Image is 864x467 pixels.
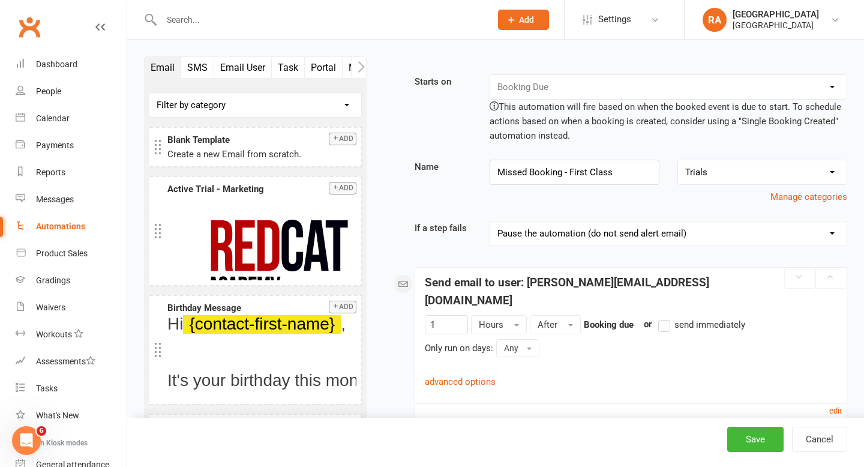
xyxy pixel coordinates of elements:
button: SMS [181,57,214,78]
a: Clubworx [14,12,44,42]
a: Messages [16,186,127,213]
div: Assessments [36,357,95,366]
button: Any [496,339,539,357]
a: Waivers [16,294,127,321]
div: Product Sales [36,249,88,258]
button: Membership [343,57,408,78]
span: Hours [479,319,503,330]
a: Workouts [16,321,127,348]
a: Automations [16,213,127,240]
button: Add [329,301,356,313]
div: Gradings [36,276,70,285]
button: Cancel [792,427,847,452]
div: Payments [36,140,74,150]
span: Add [519,15,534,25]
strong: Send email to user: [PERSON_NAME][EMAIL_ADDRESS][DOMAIN_NAME] [425,276,709,307]
label: Name [406,160,481,174]
button: Portal [305,57,343,78]
div: Automations [36,221,85,231]
div: Blank Template [167,133,356,147]
div: Calendar [36,113,70,123]
div: RA [703,8,727,32]
div: People [36,86,61,96]
div: Dashboard [36,59,77,69]
div: Birthday Message [167,301,356,315]
a: People [16,78,127,105]
div: Waivers [36,303,65,312]
span: After [538,319,557,330]
div: Tasks [36,384,58,393]
div: Create a new Email from scratch. [167,147,356,161]
a: Assessments [16,348,127,375]
button: Add [329,182,356,194]
button: Manage categories [770,190,847,204]
span: send immediately [674,318,745,330]
div: This automation will fire based on when the booked event is due to start. To schedule actions bas... [490,100,847,143]
a: Payments [16,132,127,159]
button: Add [329,133,356,145]
button: Save [727,427,784,452]
span: 6 [37,426,46,436]
label: If a step fails [406,221,481,235]
a: Tasks [16,375,127,402]
button: Hours [471,315,527,334]
strong: Booking due [584,319,634,330]
button: Email User [214,57,272,78]
div: or [637,317,745,332]
div: What's New [36,411,79,420]
a: advanced options [425,376,496,387]
input: Search... [158,11,482,28]
label: Starts on [406,74,481,89]
a: Calendar [16,105,127,132]
div: Active Trial - Marketing [167,182,356,196]
div: [GEOGRAPHIC_DATA] [733,20,819,31]
a: Dashboard [16,51,127,78]
div: [GEOGRAPHIC_DATA] [733,9,819,20]
span: , [341,315,346,333]
div: Messages [36,194,74,204]
div: Reports [36,167,65,177]
span: Hi [167,315,183,333]
small: edit [829,406,842,415]
a: Gradings [16,267,127,294]
div: Only run on days: [425,341,493,355]
a: What's New [16,402,127,429]
div: Workouts [36,330,72,339]
span: Settings [598,6,631,33]
a: Reports [16,159,127,186]
button: Email [145,57,181,78]
button: After [530,315,581,334]
a: Product Sales [16,240,127,267]
iframe: Intercom live chat [12,426,41,455]
button: Add [498,10,549,30]
button: Task [272,57,305,78]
